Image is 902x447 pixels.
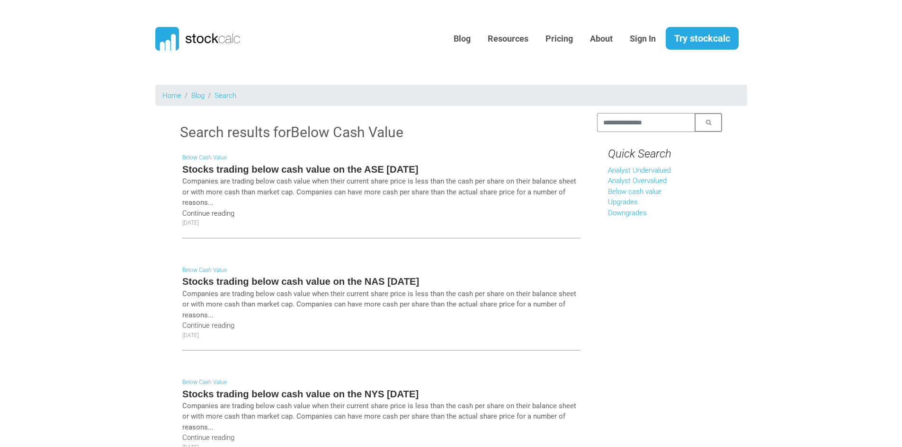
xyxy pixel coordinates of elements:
[182,331,580,340] p: [DATE]
[608,147,712,161] h4: Quick Search
[180,123,583,142] h3: Search results for
[608,187,661,196] a: Below cash value
[182,379,227,386] a: Below Cash Value
[447,27,478,51] a: Blog
[583,27,620,51] a: About
[182,267,227,273] a: Below Cash Value
[182,321,234,330] a: Continue reading
[666,27,739,50] a: Try stockcalc
[182,275,580,288] h5: Stocks trading below cash value on the NAS [DATE]
[182,209,234,218] a: Continue reading
[538,27,580,51] a: Pricing
[182,387,580,401] h5: Stocks trading below cash value on the NYS [DATE]
[608,209,647,217] a: Downgrades
[608,166,671,175] a: Analyst Undervalued
[214,91,236,100] a: Search
[182,154,227,161] a: Below Cash Value
[182,433,234,442] a: Continue reading
[182,176,580,208] p: Companies are trading below cash value when their current share price is less than the cash per s...
[623,27,663,51] a: Sign In
[162,91,181,100] a: Home
[155,85,747,106] nav: breadcrumb
[182,219,580,227] p: [DATE]
[182,401,580,433] p: Companies are trading below cash value when their current share price is less than the cash per s...
[608,176,667,185] a: Analyst Overvalued
[182,163,580,176] h5: Stocks trading below cash value on the ASE [DATE]
[481,27,536,51] a: Resources
[182,289,580,321] p: Companies are trading below cash value when their current share price is less than the cash per s...
[608,198,638,206] a: Upgrades
[191,91,205,100] a: Blog
[291,124,403,140] span: Below Cash Value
